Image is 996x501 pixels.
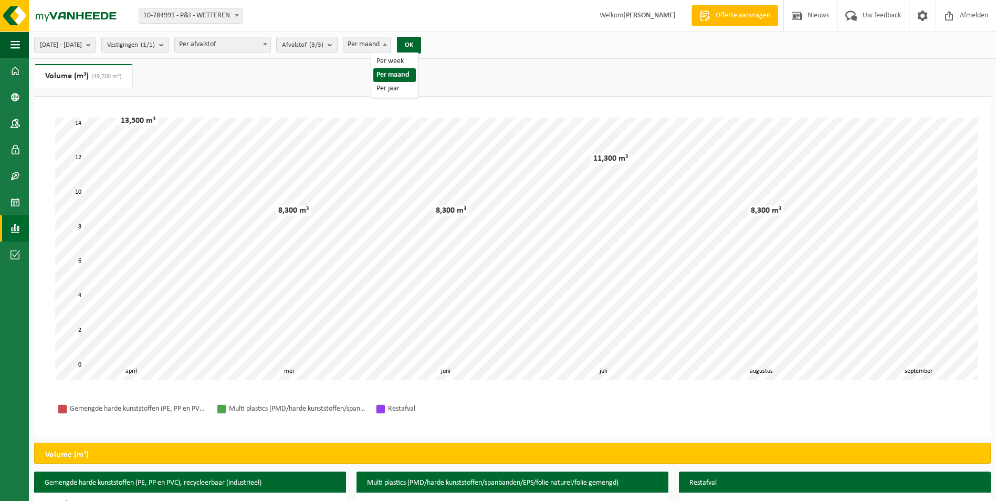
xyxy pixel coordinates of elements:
h3: Gemengde harde kunststoffen (PE, PP en PVC), recycleerbaar (industrieel) [34,472,346,495]
div: 8,300 m³ [433,205,469,216]
h2: Volume (m³) [35,443,99,466]
strong: [PERSON_NAME] [623,12,676,19]
div: 8,300 m³ [748,205,784,216]
div: Multi plastics (PMD/harde kunststoffen/spanbanden/EPS/folie naturel/folie gemengd) [229,402,365,415]
span: Offerte aanvragen [713,11,773,21]
div: 11,300 m³ [591,153,631,164]
span: Per maand [343,37,391,53]
button: [DATE] - [DATE] [34,37,96,53]
span: (49,700 m³) [89,74,122,80]
li: Per jaar [373,82,416,96]
span: 10-784991 - P&I - WETTEREN [139,8,242,23]
div: Restafval [388,402,525,415]
span: Vestigingen [107,37,155,53]
div: 13,500 m³ [118,116,158,126]
span: 10-784991 - P&I - WETTEREN [139,8,243,24]
li: Per maand [373,68,416,82]
count: (1/1) [141,41,155,48]
h3: Multi plastics (PMD/harde kunststoffen/spanbanden/EPS/folie naturel/folie gemengd) [357,472,668,495]
a: Volume (m³) [35,64,132,88]
div: 8,300 m³ [276,205,311,216]
span: Per afvalstof [174,37,271,53]
button: Vestigingen(1/1) [101,37,169,53]
span: Per maand [343,37,390,52]
span: [DATE] - [DATE] [40,37,82,53]
button: OK [397,37,421,54]
a: Offerte aanvragen [691,5,778,26]
span: Per afvalstof [175,37,270,52]
h3: Restafval [679,472,991,495]
span: Afvalstof [282,37,323,53]
count: (3/3) [309,41,323,48]
li: Per week [373,55,416,68]
button: Afvalstof(3/3) [276,37,338,53]
div: Gemengde harde kunststoffen (PE, PP en PVC), recycleerbaar (industrieel) [70,402,206,415]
